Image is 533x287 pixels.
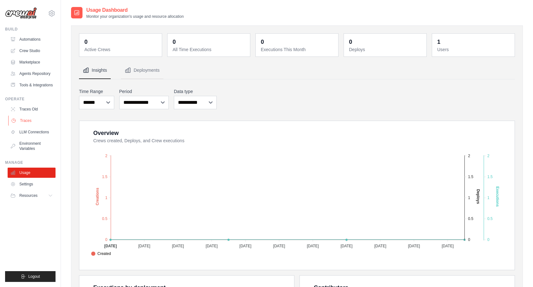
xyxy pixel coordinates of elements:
a: Agents Repository [8,69,56,79]
div: 0 [349,37,352,46]
dt: Executions This Month [261,46,334,53]
a: Traces [8,116,56,126]
dt: Deploys [349,46,423,53]
tspan: 1.5 [487,175,493,179]
div: Manage [5,160,56,165]
tspan: 0 [487,237,490,242]
button: Logout [5,271,56,282]
a: Tools & Integrations [8,80,56,90]
tspan: [DATE] [138,244,150,248]
div: Overview [93,129,119,137]
p: Monitor your organization's usage and resource allocation [86,14,184,19]
tspan: [DATE] [307,244,319,248]
dt: All Time Executions [173,46,246,53]
tspan: 2 [468,154,470,158]
span: Logout [28,274,40,279]
tspan: 0 [105,237,108,242]
div: 0 [84,37,88,46]
tspan: [DATE] [104,244,117,248]
button: Resources [8,190,56,201]
tspan: 1.5 [102,175,108,179]
h2: Usage Dashboard [86,6,184,14]
span: Created [91,251,111,257]
tspan: 1 [487,196,490,200]
tspan: [DATE] [374,244,386,248]
div: Build [5,27,56,32]
nav: Tabs [79,62,515,79]
text: Deploys [476,189,480,204]
text: Executions [495,186,500,207]
dt: Active Crews [84,46,158,53]
tspan: 0.5 [468,217,473,221]
button: Insights [79,62,111,79]
div: 0 [173,37,176,46]
tspan: [DATE] [442,244,454,248]
tspan: 0.5 [102,217,108,221]
tspan: [DATE] [408,244,420,248]
a: LLM Connections [8,127,56,137]
label: Data type [174,88,217,95]
a: Usage [8,168,56,178]
a: Settings [8,179,56,189]
tspan: 1 [105,196,108,200]
a: Traces Old [8,104,56,114]
span: Resources [19,193,37,198]
tspan: [DATE] [340,244,352,248]
tspan: 1.5 [468,175,473,179]
tspan: [DATE] [240,244,252,248]
dt: Crews created, Deploys, and Crew executions [93,137,507,144]
button: Deployments [121,62,163,79]
tspan: [DATE] [172,244,184,248]
div: 1 [437,37,440,46]
img: Logo [5,7,37,19]
tspan: 1 [468,196,470,200]
tspan: 2 [105,154,108,158]
tspan: 0 [468,237,470,242]
div: 0 [261,37,264,46]
tspan: [DATE] [206,244,218,248]
label: Period [119,88,169,95]
div: Operate [5,97,56,102]
a: Marketplace [8,57,56,67]
a: Environment Variables [8,138,56,154]
tspan: 2 [487,154,490,158]
tspan: [DATE] [273,244,285,248]
tspan: 0.5 [487,217,493,221]
a: Automations [8,34,56,44]
label: Time Range [79,88,114,95]
dt: Users [437,46,511,53]
a: Crew Studio [8,46,56,56]
text: Creations [95,188,100,205]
